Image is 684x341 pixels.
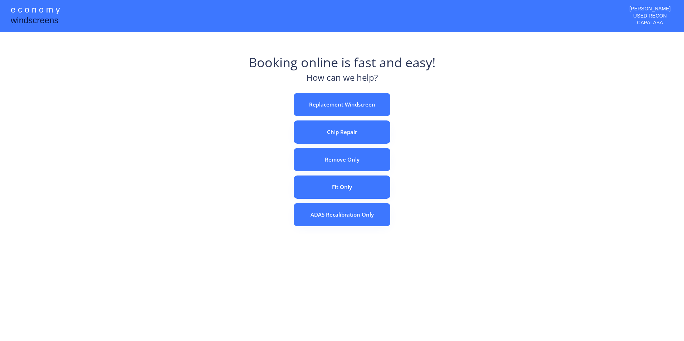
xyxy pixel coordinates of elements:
[11,14,58,28] div: windscreens
[294,176,390,199] button: Fit Only
[294,120,390,144] button: Chip Repair
[623,5,677,26] div: [PERSON_NAME] USED RECON CAPALABA
[306,71,378,88] div: How can we help?
[294,93,390,116] button: Replacement Windscreen
[294,148,390,171] button: Remove Only
[294,203,390,226] button: ADAS Recalibration Only
[11,4,60,17] div: e c o n o m y
[249,54,436,71] div: Booking online is fast and easy!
